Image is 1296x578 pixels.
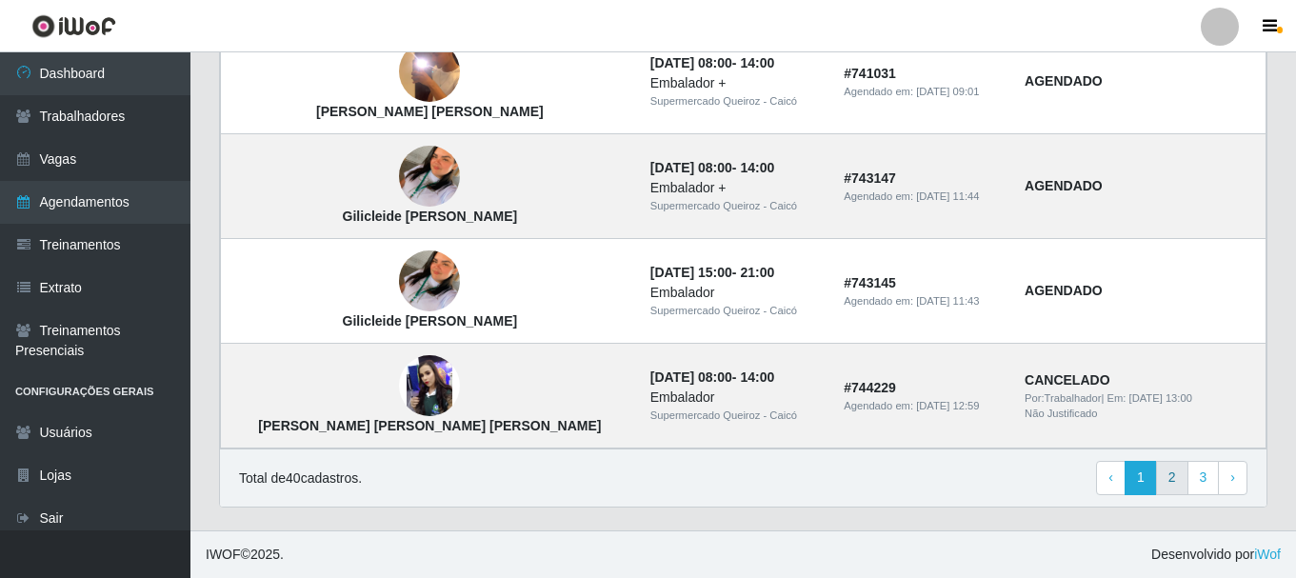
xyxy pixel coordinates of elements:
[1108,469,1113,485] span: ‹
[916,86,979,97] time: [DATE] 09:01
[399,355,460,416] img: Fernanda Samara de Oliveira Silva
[844,84,1002,100] div: Agendado em:
[343,313,518,329] strong: Gilicleide [PERSON_NAME]
[650,93,822,110] div: Supermercado Queiroz - Caicó
[740,265,774,280] time: 21:00
[316,104,544,119] strong: [PERSON_NAME] [PERSON_NAME]
[650,408,822,424] div: Supermercado Queiroz - Caicó
[1125,461,1157,495] a: 1
[650,73,822,93] div: Embalador +
[206,547,241,562] span: IWOF
[1096,461,1247,495] nav: pagination
[1025,390,1254,407] div: | Em:
[916,190,979,202] time: [DATE] 11:44
[1230,469,1235,485] span: ›
[1187,461,1220,495] a: 3
[399,4,460,139] img: Harlley Gean Santos de Farias
[258,418,601,433] strong: [PERSON_NAME] [PERSON_NAME] [PERSON_NAME]
[239,468,362,488] p: Total de 40 cadastros.
[650,388,822,408] div: Embalador
[844,189,1002,205] div: Agendado em:
[31,14,116,38] img: CoreUI Logo
[399,228,460,336] img: Gilicleide Chirle de Lucena
[650,160,774,175] strong: -
[1218,461,1247,495] a: Next
[650,55,774,70] strong: -
[844,275,896,290] strong: # 743145
[343,209,518,224] strong: Gilicleide [PERSON_NAME]
[844,398,1002,414] div: Agendado em:
[1025,283,1103,298] strong: AGENDADO
[650,369,774,385] strong: -
[916,400,979,411] time: [DATE] 12:59
[399,123,460,231] img: Gilicleide Chirle de Lucena
[844,380,896,395] strong: # 744229
[650,265,732,280] time: [DATE] 15:00
[1025,406,1254,422] div: Não Justificado
[1025,372,1109,388] strong: CANCELADO
[1129,392,1192,404] time: [DATE] 13:00
[650,283,822,303] div: Embalador
[844,293,1002,309] div: Agendado em:
[650,198,822,214] div: Supermercado Queiroz - Caicó
[740,160,774,175] time: 14:00
[916,295,979,307] time: [DATE] 11:43
[1025,392,1101,404] span: Por: Trabalhador
[650,303,822,319] div: Supermercado Queiroz - Caicó
[650,265,774,280] strong: -
[1156,461,1188,495] a: 2
[650,369,732,385] time: [DATE] 08:00
[650,55,732,70] time: [DATE] 08:00
[1096,461,1126,495] a: Previous
[650,160,732,175] time: [DATE] 08:00
[206,545,284,565] span: © 2025 .
[1254,547,1281,562] a: iWof
[650,178,822,198] div: Embalador +
[1151,545,1281,565] span: Desenvolvido por
[844,66,896,81] strong: # 741031
[844,170,896,186] strong: # 743147
[1025,73,1103,89] strong: AGENDADO
[1025,178,1103,193] strong: AGENDADO
[740,369,774,385] time: 14:00
[740,55,774,70] time: 14:00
